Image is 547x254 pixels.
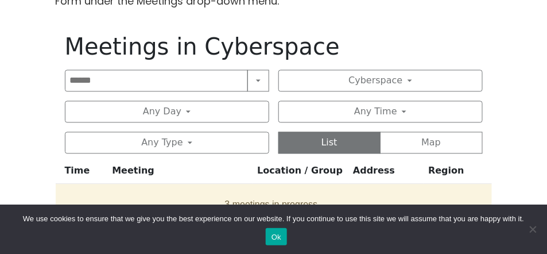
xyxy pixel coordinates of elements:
[65,70,248,92] input: Search
[278,132,381,154] button: List
[278,70,483,92] button: Cyberspace
[266,228,287,245] button: Ok
[527,224,538,235] span: No
[23,213,524,225] span: We use cookies to ensure that we give you the best experience on our website. If you continue to ...
[424,163,491,184] th: Region
[60,189,483,221] button: 3 meetings in progress
[348,163,424,184] th: Address
[65,33,483,61] h1: Meetings in Cyberspace
[247,70,269,92] button: Search
[278,101,483,123] button: Any Time
[380,132,483,154] button: Map
[107,163,253,184] th: Meeting
[65,132,269,154] button: Any Type
[65,101,269,123] button: Any Day
[56,163,108,184] th: Time
[253,163,348,184] th: Location / Group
